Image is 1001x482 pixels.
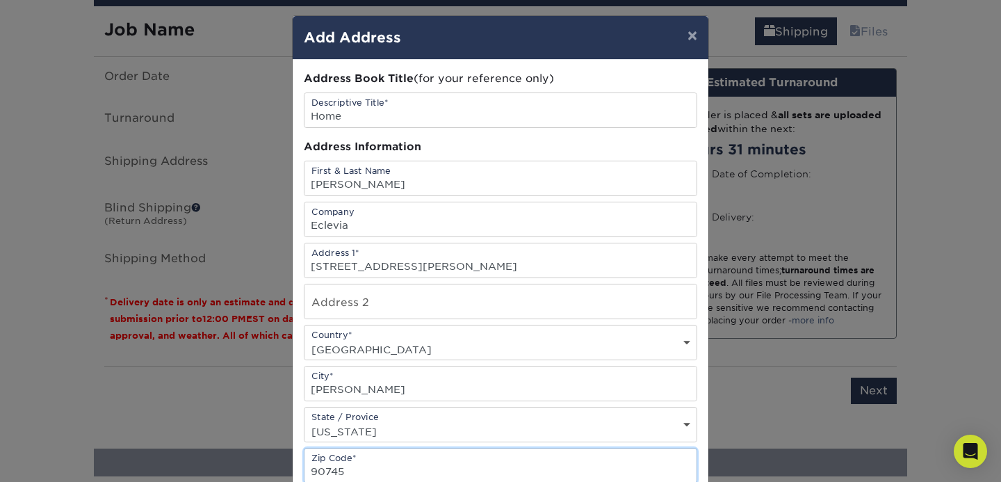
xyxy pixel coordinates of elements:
[304,139,697,155] div: Address Information
[676,16,708,55] button: ×
[954,435,987,468] div: Open Intercom Messenger
[304,27,697,48] h4: Add Address
[304,71,697,87] div: (for your reference only)
[304,72,414,85] span: Address Book Title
